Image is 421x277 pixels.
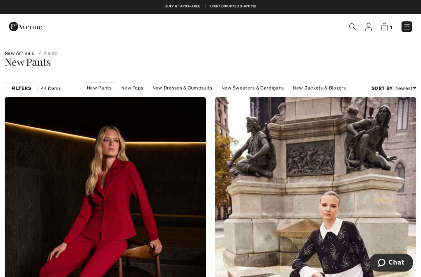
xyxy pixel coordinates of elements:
span: New Pants [5,55,51,68]
a: New Jackets & Blazers [289,83,350,93]
span: 44 items [41,85,61,92]
img: Search [349,23,356,30]
a: 1 [381,22,392,31]
iframe: Opens a widget where you can chat to one of our agents [370,254,413,273]
a: New Dresses & Jumpsuits [149,83,216,93]
a: New Skirts [177,93,210,103]
strong: Filters [11,85,31,92]
img: 1ère Avenue [9,19,42,34]
a: New Pants [83,82,116,93]
a: 1ère Avenue [9,22,42,30]
img: Shopping Bag [381,23,388,30]
a: Pants [35,51,58,56]
a: New Sweaters & Cardigans [218,83,288,93]
strong: Sort By [371,86,393,91]
a: New Tops [117,83,147,93]
a: New Arrivals [5,51,34,56]
div: : Newest [371,85,416,92]
img: Menu [403,23,411,31]
a: Duty & tariff-free | Uninterrupted shipping [165,4,256,8]
a: New Outerwear [211,93,255,103]
img: My Info [365,23,372,31]
span: 1 [390,25,392,30]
